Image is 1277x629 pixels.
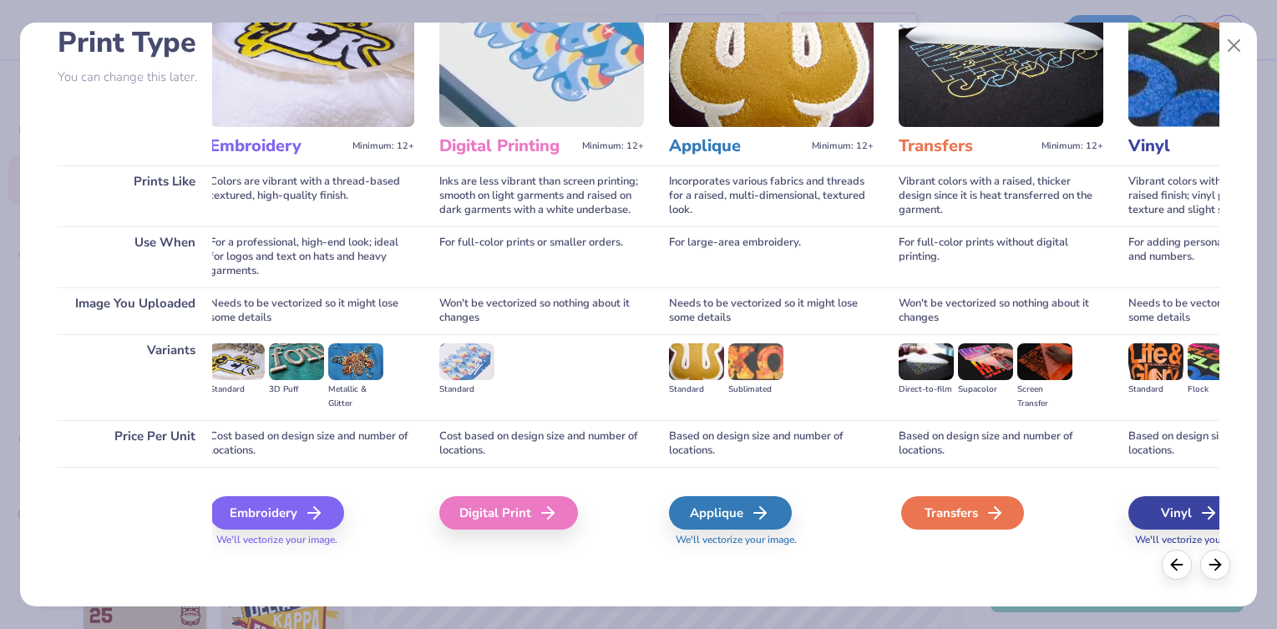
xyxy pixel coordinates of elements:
[58,334,212,420] div: Variants
[812,140,874,152] span: Minimum: 12+
[899,420,1103,467] div: Based on design size and number of locations.
[1188,383,1243,397] div: Flock
[728,343,783,380] img: Sublimated
[439,287,644,334] div: Won't be vectorized so nothing about it changes
[669,420,874,467] div: Based on design size and number of locations.
[669,343,724,380] img: Standard
[1188,343,1243,380] img: Flock
[669,165,874,226] div: Incorporates various fabrics and threads for a raised, multi-dimensional, textured look.
[899,343,954,380] img: Direct-to-film
[210,496,344,530] div: Embroidery
[899,165,1103,226] div: Vibrant colors with a raised, thicker design since it is heat transferred on the garment.
[58,165,212,226] div: Prints Like
[1219,30,1250,62] button: Close
[58,70,212,84] p: You can change this later.
[1017,343,1072,380] img: Screen Transfer
[669,383,724,397] div: Standard
[210,420,414,467] div: Cost based on design size and number of locations.
[669,533,874,547] span: We'll vectorize your image.
[669,226,874,287] div: For large-area embroidery.
[58,287,212,334] div: Image You Uploaded
[58,420,212,467] div: Price Per Unit
[58,226,212,287] div: Use When
[210,226,414,287] div: For a professional, high-end look; ideal for logos and text on hats and heavy garments.
[439,420,644,467] div: Cost based on design size and number of locations.
[1128,135,1264,157] h3: Vinyl
[328,383,383,411] div: Metallic & Glitter
[210,533,414,547] span: We'll vectorize your image.
[439,496,578,530] div: Digital Print
[439,135,575,157] h3: Digital Printing
[210,343,265,380] img: Standard
[1017,383,1072,411] div: Screen Transfer
[582,140,644,152] span: Minimum: 12+
[269,383,324,397] div: 3D Puff
[1128,383,1183,397] div: Standard
[669,135,805,157] h3: Applique
[899,287,1103,334] div: Won't be vectorized so nothing about it changes
[728,383,783,397] div: Sublimated
[269,343,324,380] img: 3D Puff
[210,165,414,226] div: Colors are vibrant with a thread-based textured, high-quality finish.
[669,287,874,334] div: Needs to be vectorized so it might lose some details
[899,135,1035,157] h3: Transfers
[210,383,265,397] div: Standard
[958,383,1013,397] div: Supacolor
[210,287,414,334] div: Needs to be vectorized so it might lose some details
[958,343,1013,380] img: Supacolor
[439,383,494,397] div: Standard
[1128,343,1183,380] img: Standard
[439,343,494,380] img: Standard
[1128,496,1251,530] div: Vinyl
[899,383,954,397] div: Direct-to-film
[439,226,644,287] div: For full-color prints or smaller orders.
[352,140,414,152] span: Minimum: 12+
[328,343,383,380] img: Metallic & Glitter
[210,135,346,157] h3: Embroidery
[901,496,1024,530] div: Transfers
[439,165,644,226] div: Inks are less vibrant than screen printing; smooth on light garments and raised on dark garments ...
[899,226,1103,287] div: For full-color prints without digital printing.
[669,496,792,530] div: Applique
[1041,140,1103,152] span: Minimum: 12+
